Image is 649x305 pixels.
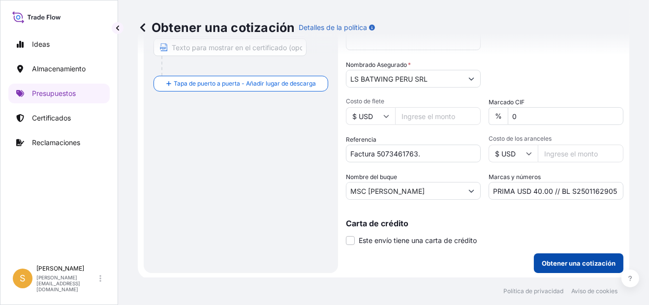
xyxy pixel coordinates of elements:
input: Nombre completo [346,70,463,88]
input: Ingrese porcentaje [508,107,623,125]
label: Marcado CIF [489,97,525,107]
a: Almacenamiento [8,59,110,79]
p: Carta de crédito [346,219,623,227]
button: Mostrar sugerencias [463,70,480,88]
label: Nombre del buque [346,172,397,182]
input: Ingrese el monto [538,145,623,162]
font: Costo de los aranceles [489,135,552,142]
font: Costo de flete [346,97,384,105]
span: Tapa de puerto a puerta - Añadir lugar de descarga [174,79,316,89]
p: Obtener una cotización [542,258,616,268]
p: Reclamaciones [32,138,80,148]
p: [PERSON_NAME] [36,265,97,273]
a: Ideas [8,34,110,54]
p: Ideas [32,39,50,49]
a: Certificados [8,108,110,128]
input: Número1, número2,... [489,182,623,200]
a: Presupuestos [8,84,110,103]
a: Política de privacidad [503,287,563,295]
input: Ingrese el monto [395,107,481,125]
input: Su referencia interna [346,145,481,162]
label: Marcas y números [489,172,541,182]
a: Aviso de cookies [571,287,618,295]
font: Obtener una cotización [152,20,295,35]
button: Obtener una cotización [534,253,623,273]
span: S [20,274,26,283]
p: [PERSON_NAME][EMAIL_ADDRESS][DOMAIN_NAME] [36,274,97,292]
label: Referencia [346,135,376,145]
div: % [489,107,508,125]
span: Este envío tiene una carta de crédito [359,236,477,245]
p: Almacenamiento [32,64,86,74]
input: Escriba para buscar el nombre del buque o la OMI [346,182,463,200]
button: Tapa de puerto a puerta - Añadir lugar de descarga [154,76,328,91]
p: Presupuestos [32,89,76,98]
button: Mostrar sugerencias [463,182,480,200]
p: Detalles de la política [299,23,367,32]
font: Nombrado Asegurado [346,61,407,68]
a: Reclamaciones [8,133,110,152]
p: Certificados [32,113,71,123]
